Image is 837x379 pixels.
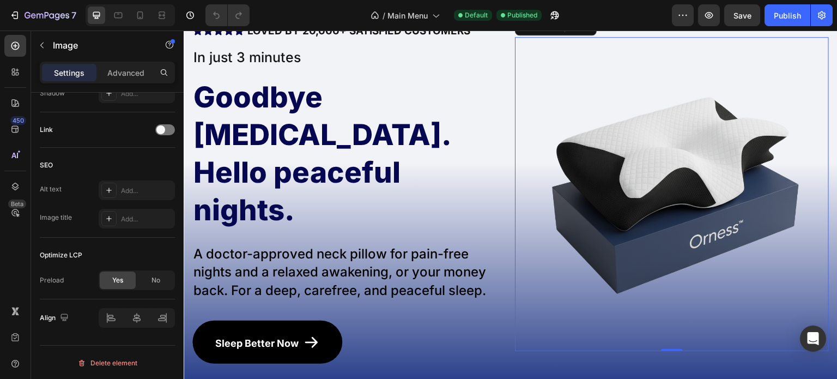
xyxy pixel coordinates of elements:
[205,4,250,26] div: Undo/Redo
[765,4,810,26] button: Publish
[9,290,159,333] a: Sleep Better Now
[40,311,71,326] div: Align
[54,67,84,79] p: Settings
[724,4,760,26] button: Save
[40,160,53,170] div: SEO
[40,88,65,98] div: Shadow
[774,10,801,21] div: Publish
[40,250,82,260] div: Optimize LCP
[32,307,115,318] strong: Sleep Better Now
[40,125,53,135] div: Link
[71,9,76,22] p: 7
[4,4,81,26] button: 7
[77,357,137,370] div: Delete element
[112,275,123,285] span: Yes
[331,7,645,321] img: nano-banana-2025-09-23T01-49-08_1.png
[383,10,385,21] span: /
[184,31,837,379] iframe: Design area
[507,10,537,20] span: Published
[53,39,145,52] p: Image
[40,275,64,285] div: Preload
[800,326,826,352] div: Open Intercom Messenger
[465,10,488,20] span: Default
[9,47,323,200] h2: Goodbye [MEDICAL_DATA]. Hello peaceful nights.
[10,116,26,125] div: 450
[10,214,322,269] p: A doctor-approved neck pillow for pain-free nights and a relaxed awakening, or your money back. F...
[107,67,144,79] p: Advanced
[151,275,160,285] span: No
[121,186,172,196] div: Add...
[121,214,172,224] div: Add...
[10,19,322,35] p: In just 3 minutes
[40,213,72,222] div: Image title
[40,354,175,372] button: Delete element
[121,89,172,99] div: Add...
[387,10,428,21] span: Main Menu
[8,200,26,208] div: Beta
[40,184,62,194] div: Alt text
[733,11,751,20] span: Save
